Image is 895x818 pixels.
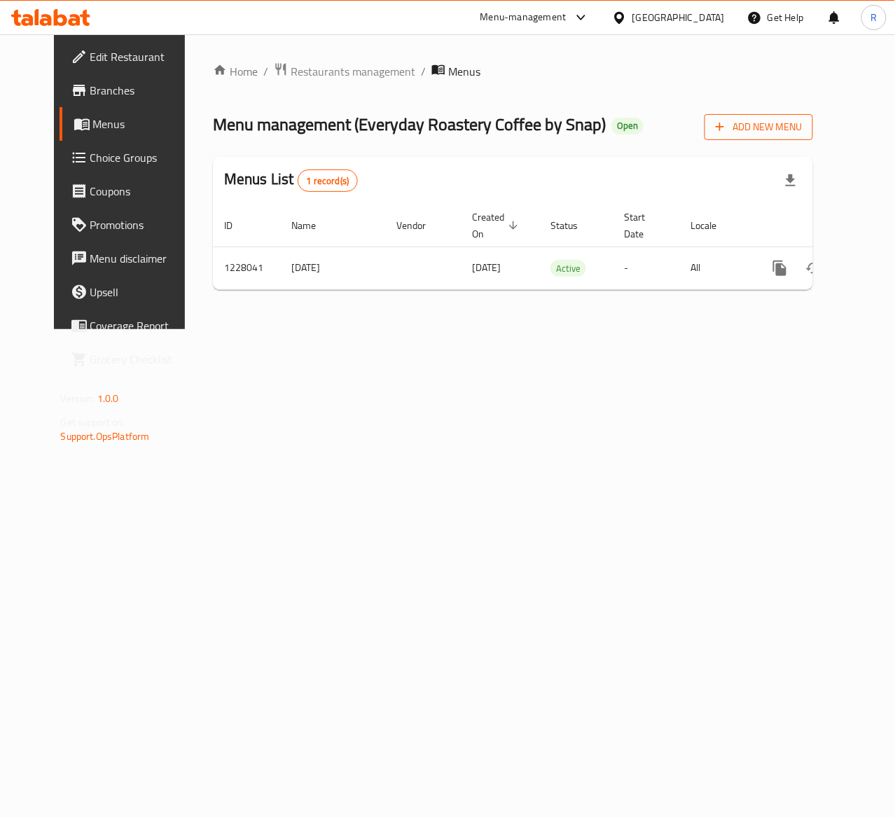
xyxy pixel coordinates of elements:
span: Promotions [90,216,192,233]
span: Menus [93,116,192,132]
span: ID [224,217,251,234]
a: Choice Groups [60,141,203,174]
td: 1228041 [213,247,280,289]
button: Add New Menu [705,114,813,140]
span: [DATE] [472,258,501,277]
span: Add New Menu [716,118,802,136]
div: Menu-management [480,9,567,26]
span: Open [611,120,644,132]
span: Branches [90,82,192,99]
a: Promotions [60,208,203,242]
span: 1 record(s) [298,174,358,188]
a: Coupons [60,174,203,208]
span: Start Date [624,209,663,242]
span: Menu management ( Everyday Roastery Coffee by Snap ) [213,109,606,140]
a: Coverage Report [60,309,203,342]
div: [GEOGRAPHIC_DATA] [632,10,725,25]
button: Change Status [797,251,831,285]
a: Edit Restaurant [60,40,203,74]
span: Get support on: [61,413,125,431]
span: Vendor [396,217,444,234]
a: Upsell [60,275,203,309]
li: / [263,63,268,80]
a: Branches [60,74,203,107]
button: more [763,251,797,285]
span: Menu disclaimer [90,250,192,267]
span: Name [291,217,334,234]
span: Status [550,217,596,234]
li: / [421,63,426,80]
a: Menu disclaimer [60,242,203,275]
h2: Menus List [224,169,358,192]
div: Active [550,260,586,277]
span: Active [550,261,586,277]
div: Open [611,118,644,134]
span: Version: [61,389,95,408]
td: All [680,247,752,289]
span: Created On [472,209,522,242]
span: Locale [691,217,735,234]
div: Total records count [298,169,359,192]
span: Coverage Report [90,317,192,334]
div: Export file [774,164,807,197]
span: Upsell [90,284,192,300]
td: - [613,247,680,289]
span: R [870,10,877,25]
span: Menus [448,63,480,80]
span: Edit Restaurant [90,48,192,65]
span: 1.0.0 [97,389,119,408]
span: Coupons [90,183,192,200]
span: Restaurants management [291,63,415,80]
a: Menus [60,107,203,141]
a: Support.OpsPlatform [61,427,150,445]
a: Restaurants management [274,62,415,81]
a: Home [213,63,258,80]
span: Choice Groups [90,149,192,166]
nav: breadcrumb [213,62,813,81]
a: Grocery Checklist [60,342,203,376]
td: [DATE] [280,247,385,289]
span: Grocery Checklist [90,351,192,368]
